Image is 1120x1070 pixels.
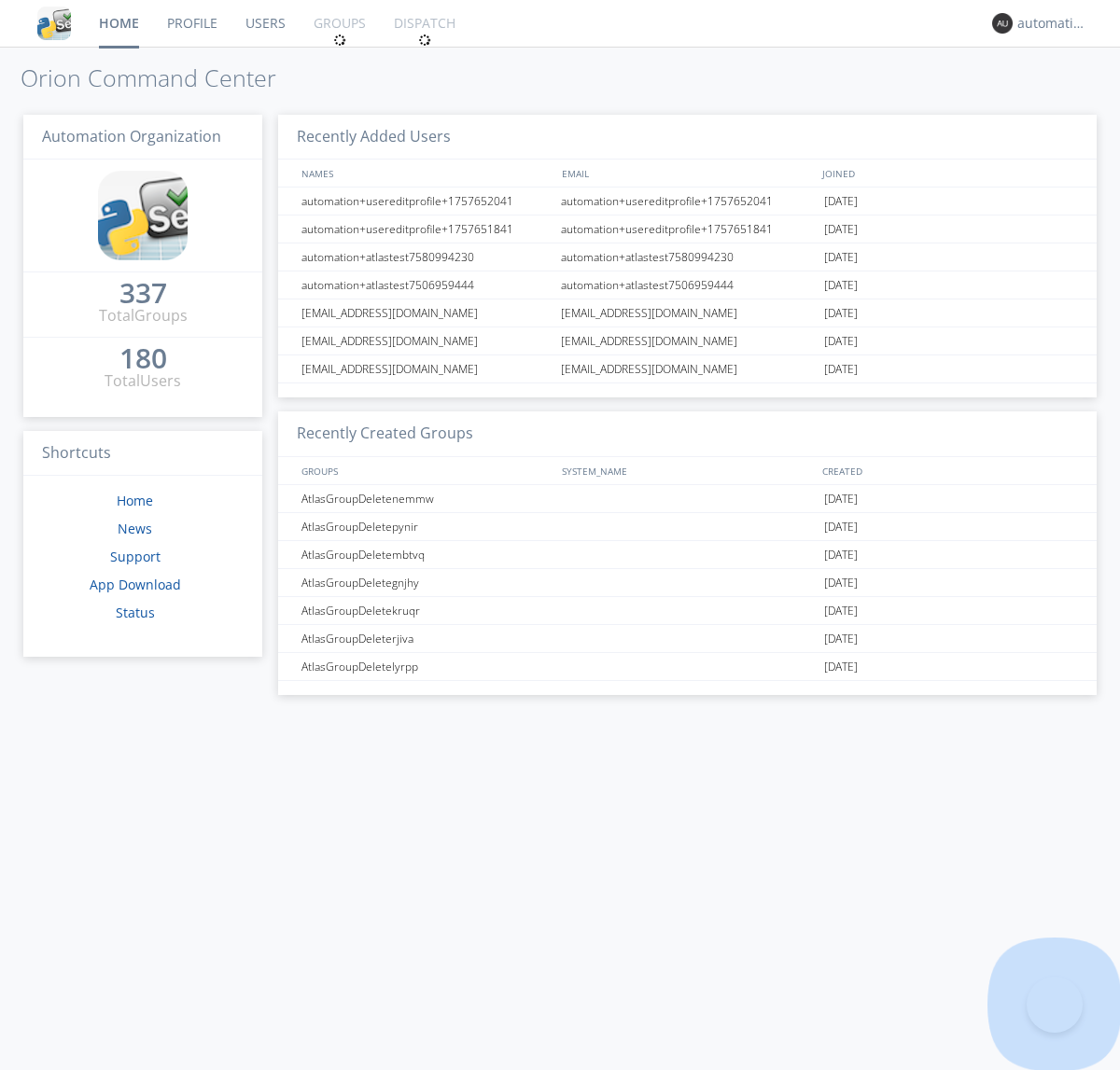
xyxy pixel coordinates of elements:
div: automation+usereditprofile+1757652041 [297,188,555,215]
span: [DATE] [824,215,858,243]
div: automation+usereditprofile+1757652041 [556,188,819,215]
a: Support [110,548,161,565]
img: cddb5a64eb264b2086981ab96f4c1ba7 [37,7,71,40]
a: automation+usereditprofile+1757651841automation+usereditprofile+1757651841[DATE] [278,215,1097,243]
span: [DATE] [824,243,858,271]
a: 337 [119,284,167,305]
div: SYSTEM_NAME [557,457,818,484]
a: AtlasGroupDeletepynir[DATE] [278,513,1097,541]
div: [EMAIL_ADDRESS][DOMAIN_NAME] [556,355,819,382]
div: automation+usereditprofile+1757651841 [297,215,555,243]
div: 180 [119,349,167,368]
a: Home [117,492,153,509]
a: automation+atlastest7506959444automation+atlastest7506959444[DATE] [278,271,1097,299]
div: automation+usereditprofile+1757651841 [556,215,819,243]
a: Status [116,604,155,621]
div: automation+atlastest7506959444 [297,271,555,299]
div: JOINED [818,160,1079,187]
a: AtlasGroupDeletelyrpp[DATE] [278,653,1097,681]
span: Automation Organization [42,126,221,146]
div: automation+atlastest7580994230 [556,243,819,271]
div: Total Groups [99,305,188,327]
div: automation+atlastest7580994230 [297,243,555,271]
a: AtlasGroupDeleterjiva[DATE] [278,625,1097,653]
a: [EMAIL_ADDRESS][DOMAIN_NAME][EMAIL_ADDRESS][DOMAIN_NAME][DATE] [278,299,1097,327]
span: [DATE] [824,653,858,681]
img: cddb5a64eb264b2086981ab96f4c1ba7 [98,171,188,260]
a: News [118,520,152,537]
div: [EMAIL_ADDRESS][DOMAIN_NAME] [556,299,819,327]
span: [DATE] [824,327,858,355]
div: 337 [119,284,167,302]
div: automation+atlastest7506959444 [556,271,819,299]
h3: Recently Created Groups [278,411,1097,457]
div: [EMAIL_ADDRESS][DOMAIN_NAME] [297,299,555,327]
div: AtlasGroupDeleterjiva [297,625,555,652]
div: AtlasGroupDeletekruqr [297,597,555,624]
span: [DATE] [824,541,858,569]
span: [DATE] [824,513,858,541]
div: AtlasGroupDeletelyrpp [297,653,555,680]
div: AtlasGroupDeletepynir [297,513,555,540]
div: automation+atlas0014 [1017,14,1087,33]
span: [DATE] [824,485,858,513]
div: [EMAIL_ADDRESS][DOMAIN_NAME] [556,327,819,354]
a: automation+atlastest7580994230automation+atlastest7580994230[DATE] [278,243,1097,271]
h3: Shortcuts [23,431,262,477]
div: NAMES [297,160,553,187]
span: [DATE] [824,355,858,383]
span: [DATE] [824,299,858,327]
iframe: Toggle Customer Support [1027,977,1083,1033]
span: [DATE] [824,188,858,215]
div: AtlasGroupDeletenemmw [297,485,555,512]
span: [DATE] [824,597,858,625]
span: [DATE] [824,271,858,299]
div: EMAIL [557,160,818,187]
a: AtlasGroupDeletekruqr[DATE] [278,597,1097,625]
span: [DATE] [824,569,858,597]
img: spin.svg [418,34,431,47]
div: [EMAIL_ADDRESS][DOMAIN_NAME] [297,355,555,382]
a: [EMAIL_ADDRESS][DOMAIN_NAME][EMAIL_ADDRESS][DOMAIN_NAME][DATE] [278,327,1097,355]
div: GROUPS [297,457,553,484]
img: spin.svg [333,34,346,47]
a: AtlasGroupDeletegnjhy[DATE] [278,569,1097,597]
div: CREATED [818,457,1079,484]
div: [EMAIL_ADDRESS][DOMAIN_NAME] [297,327,555,354]
a: App Download [90,576,181,593]
span: [DATE] [824,625,858,653]
a: automation+usereditprofile+1757652041automation+usereditprofile+1757652041[DATE] [278,188,1097,215]
img: 373638.png [992,13,1013,34]
a: [EMAIL_ADDRESS][DOMAIN_NAME][EMAIL_ADDRESS][DOMAIN_NAME][DATE] [278,355,1097,383]
div: AtlasGroupDeletegnjhy [297,569,555,596]
h3: Recently Added Users [278,115,1097,160]
div: Total Users [105,370,181,392]
a: 180 [119,349,167,370]
a: AtlasGroupDeletenemmw[DATE] [278,485,1097,513]
div: AtlasGroupDeletembtvq [297,541,555,568]
a: AtlasGroupDeletembtvq[DATE] [278,541,1097,569]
